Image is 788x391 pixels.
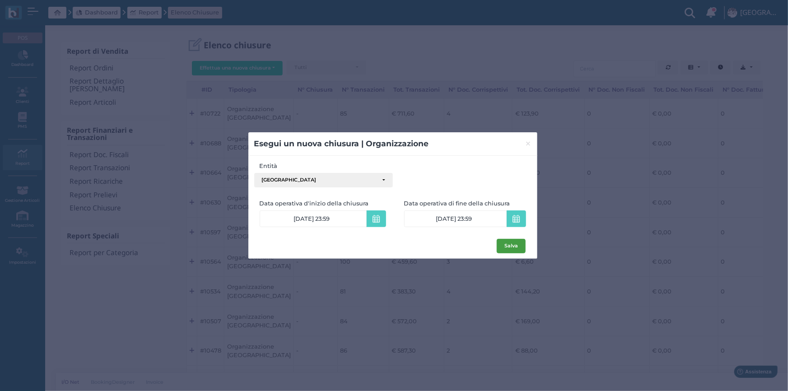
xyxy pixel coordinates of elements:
[294,215,330,223] span: [DATE] 23:59
[262,177,378,183] div: [GEOGRAPHIC_DATA]
[497,239,526,253] button: Salva
[404,199,526,208] label: Data operativa di fine della chiusura
[254,173,393,187] button: [GEOGRAPHIC_DATA]
[436,215,472,223] span: [DATE] 23:59
[254,139,429,148] b: Esegui un nuova chiusura | Organizzazione
[27,7,60,14] span: Assistenza
[525,138,532,149] span: ×
[260,199,393,208] label: Data operativa d'inizio della chiusura
[254,162,393,170] label: Entità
